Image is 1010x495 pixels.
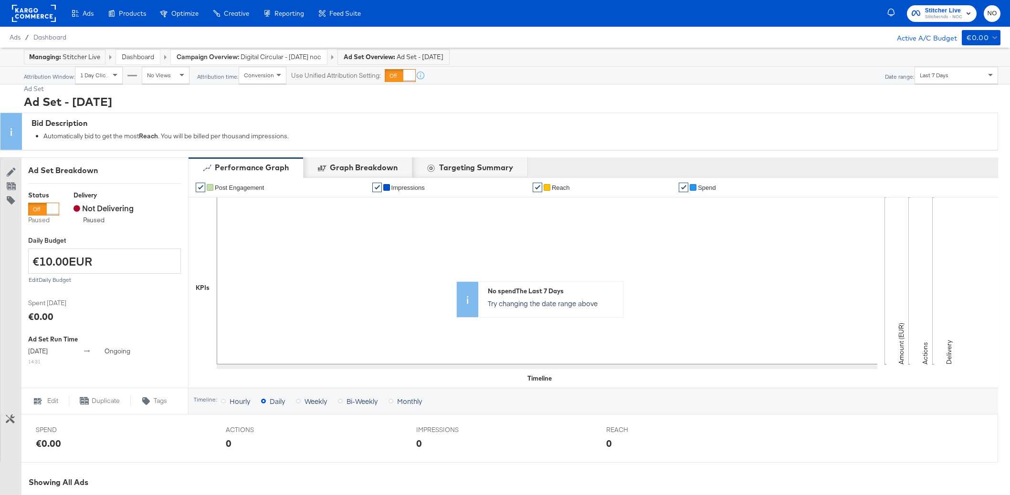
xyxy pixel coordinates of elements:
label: Paused [28,216,59,225]
span: Stitcher Live [925,6,962,16]
div: 0 [226,436,231,450]
a: Dashboard [122,52,154,61]
span: Hourly [230,396,250,406]
span: Feed Suite [329,10,361,17]
div: Timeline: [193,396,217,403]
span: Ad Set - 04 Sep [397,52,443,62]
a: Campaign Overview: Digital Circular - [DATE] noc [177,52,321,61]
span: Products [119,10,146,17]
span: Weekly [305,396,327,406]
span: Ad Set - 04 Sep [241,52,321,62]
span: Creative [224,10,249,17]
div: Edit Daily Budget [28,277,181,283]
div: Automatically bid to get the most . You will be billed per thousand impressions. [43,132,993,141]
button: Stitcher LiveStitcherAds - NOC [907,5,977,22]
div: €0.00 [36,436,61,450]
div: Bid Description [32,118,993,129]
span: NO [988,8,997,19]
span: / [21,33,33,41]
strong: Ad Set Overview: [344,53,395,61]
div: Graph Breakdown [330,162,398,173]
div: €0.00 [967,32,989,44]
button: €0.00 [962,30,1000,45]
span: Tags [154,396,167,405]
a: ✔ [196,183,205,192]
span: Post Engagement [215,184,264,191]
span: Daily [270,396,285,406]
div: Targeting Summary [439,162,513,173]
div: Showing All Ads [29,477,998,488]
span: Impressions [391,184,425,191]
span: REACH [606,425,678,434]
span: Optimize [171,10,199,17]
a: ✔ [679,183,688,192]
strong: Reach [139,132,158,141]
a: Dashboard [33,33,66,41]
div: Ad Set [24,84,998,93]
span: Duplicate [92,396,120,405]
span: Monthly [397,396,422,406]
span: Spend [698,184,716,191]
div: Ad Set - [DATE] [24,93,998,110]
div: Performance Graph [215,162,289,173]
label: Use Unified Attribution Setting: [291,71,381,80]
button: Edit [21,395,69,407]
span: IMPRESSIONS [416,425,488,434]
span: ongoing [105,347,130,355]
button: Duplicate [69,395,131,407]
span: No Views [147,72,171,79]
span: Bi-Weekly [347,396,378,406]
span: StitcherAds - NOC [925,13,962,21]
div: Ad Set Breakdown [28,165,181,176]
div: 0 [416,436,422,450]
div: Stitcher Live [29,52,100,62]
a: ✔ [533,183,542,192]
div: Active A/C Budget [887,30,957,44]
span: Reporting [274,10,304,17]
span: Not Delivering [74,203,134,213]
div: Status [28,191,59,200]
span: Edit [47,396,58,405]
span: Spent [DATE] [28,299,100,308]
span: [DATE] [28,347,48,355]
div: Date range: [884,73,915,80]
a: ✔ [372,183,382,192]
div: Attribution Window: [23,73,75,80]
div: €0.00 [28,309,53,323]
div: No spend The Last 7 Days [488,287,618,296]
span: Last 7 Days [920,72,948,79]
div: Delivery [74,191,134,200]
p: Try changing the date range above [488,299,618,308]
strong: Campaign Overview: [177,52,239,61]
div: Ad Set Run Time [28,335,181,344]
span: Ads [10,33,21,41]
div: Attribution time: [197,73,239,80]
strong: Managing: [29,53,61,61]
span: Conversion [244,72,274,79]
div: 0 [606,436,612,450]
span: 1 Day Clicks [80,72,111,79]
span: SPEND [36,425,107,434]
sub: Paused [83,216,105,224]
sub: 14:31 [28,358,41,365]
button: NO [984,5,1000,22]
span: ACTIONS [226,425,297,434]
span: Ads [83,10,94,17]
label: Daily Budget [28,236,181,245]
button: Tags [131,395,179,407]
span: Reach [552,184,570,191]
